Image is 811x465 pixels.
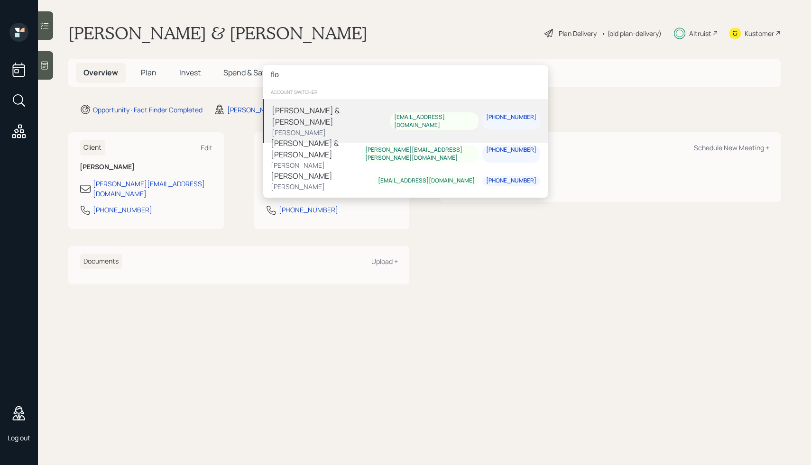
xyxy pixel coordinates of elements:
div: [PHONE_NUMBER] [486,113,536,121]
div: [PERSON_NAME] [271,182,332,191]
input: Type a command or search… [263,65,548,85]
div: [PERSON_NAME] [271,170,332,182]
div: [PERSON_NAME] [271,160,361,170]
div: [EMAIL_ADDRESS][DOMAIN_NAME] [378,177,475,185]
div: [PHONE_NUMBER] [486,177,536,185]
div: [PERSON_NAME] & [PERSON_NAME] [271,137,361,160]
div: [PHONE_NUMBER] [486,146,536,154]
div: account switcher [263,85,548,99]
div: [PERSON_NAME][EMAIL_ADDRESS][PERSON_NAME][DOMAIN_NAME] [365,146,475,162]
div: [PERSON_NAME] & [PERSON_NAME] [272,105,390,128]
div: [EMAIL_ADDRESS][DOMAIN_NAME] [394,113,475,129]
div: [PERSON_NAME] [272,128,390,137]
